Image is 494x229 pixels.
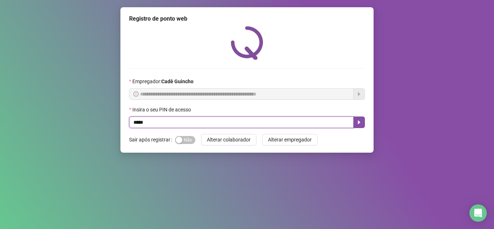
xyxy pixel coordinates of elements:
[268,136,312,144] span: Alterar empregador
[356,119,362,125] span: caret-right
[262,134,318,145] button: Alterar empregador
[129,134,175,145] label: Sair após registrar
[207,136,251,144] span: Alterar colaborador
[231,26,263,60] img: QRPoint
[161,79,193,84] strong: Cadê Guincho
[132,77,193,85] span: Empregador :
[129,106,196,114] label: Insira o seu PIN de acesso
[133,92,139,97] span: info-circle
[469,204,487,222] div: Open Intercom Messenger
[201,134,256,145] button: Alterar colaborador
[129,14,365,23] div: Registro de ponto web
